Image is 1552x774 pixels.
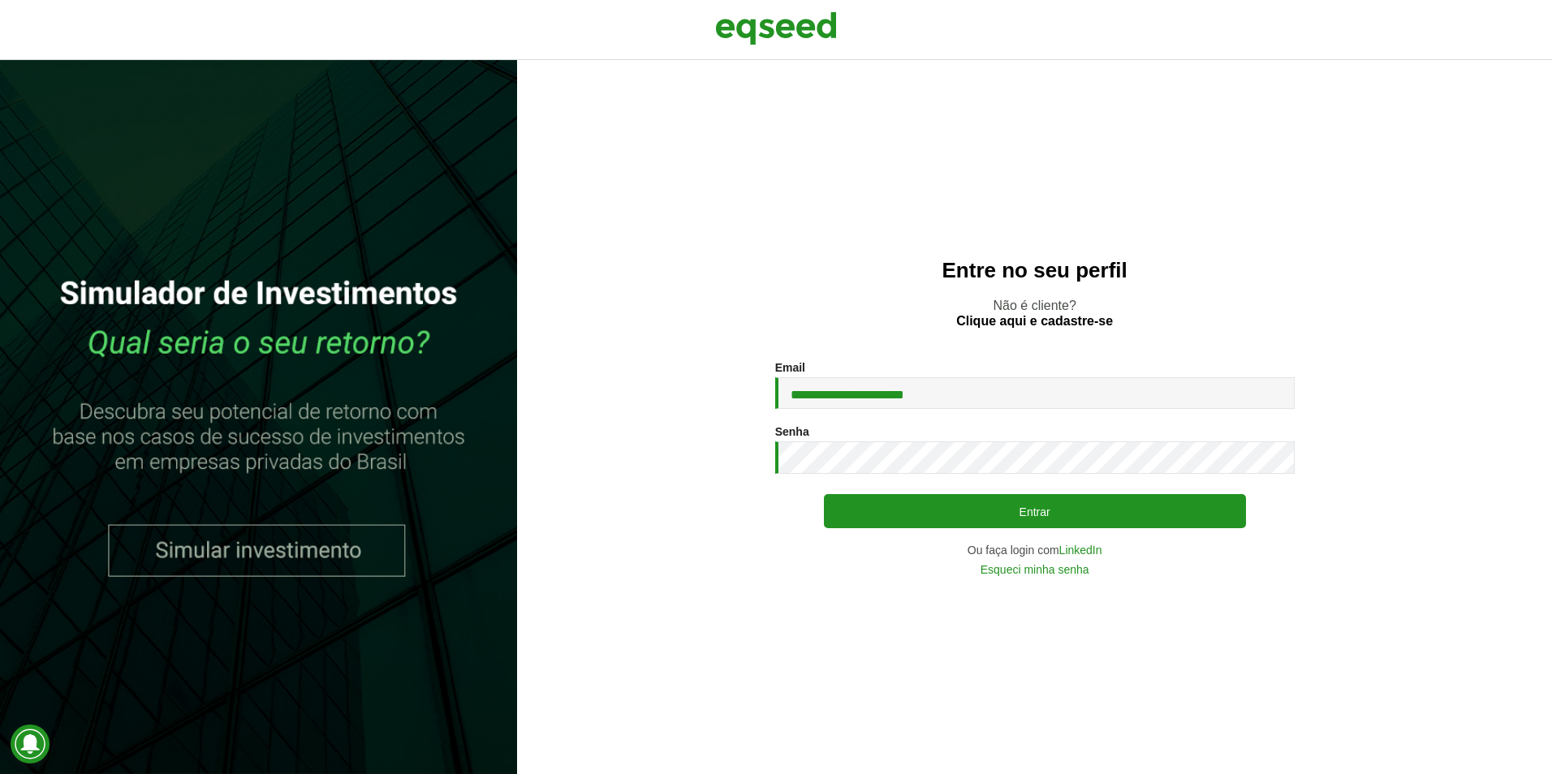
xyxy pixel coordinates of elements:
a: Clique aqui e cadastre-se [956,315,1113,328]
img: EqSeed Logo [715,8,837,49]
label: Email [775,362,805,373]
div: Ou faça login com [775,544,1295,556]
a: Esqueci minha senha [981,564,1089,575]
a: LinkedIn [1059,544,1102,556]
label: Senha [775,426,809,437]
button: Entrar [824,494,1246,528]
h2: Entre no seu perfil [550,259,1520,282]
p: Não é cliente? [550,298,1520,329]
